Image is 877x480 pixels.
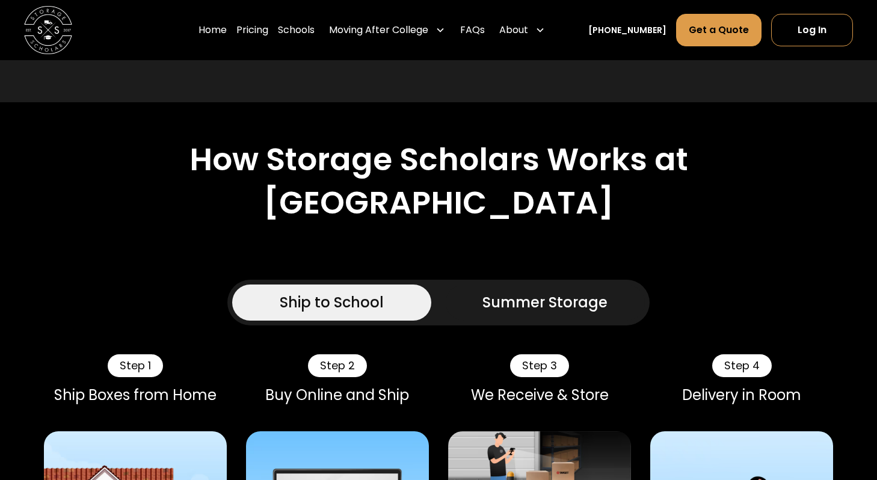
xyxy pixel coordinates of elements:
[329,23,428,37] div: Moving After College
[24,6,72,54] img: Storage Scholars main logo
[499,23,528,37] div: About
[482,292,608,313] div: Summer Storage
[198,13,227,47] a: Home
[460,13,485,47] a: FAQs
[494,13,550,47] div: About
[448,387,631,404] div: We Receive & Store
[771,14,853,46] a: Log In
[108,354,163,377] div: Step 1
[246,387,429,404] div: Buy Online and Ship
[650,387,833,404] div: Delivery in Room
[588,24,666,37] a: [PHONE_NUMBER]
[324,13,450,47] div: Moving After College
[308,354,367,377] div: Step 2
[510,354,569,377] div: Step 3
[263,184,614,221] h2: [GEOGRAPHIC_DATA]
[676,14,762,46] a: Get a Quote
[280,292,384,313] div: Ship to School
[189,141,688,178] h2: How Storage Scholars Works at
[712,354,772,377] div: Step 4
[44,387,227,404] div: Ship Boxes from Home
[278,13,315,47] a: Schools
[236,13,268,47] a: Pricing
